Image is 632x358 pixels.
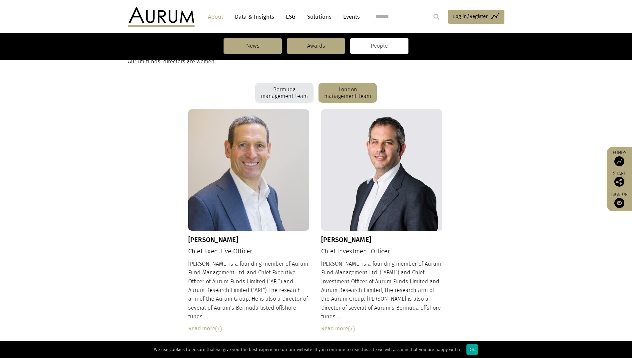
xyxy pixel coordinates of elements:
span: Log in/Register [453,12,488,20]
a: People [350,38,408,54]
h4: Chief Executive Officer [188,248,310,255]
h3: [PERSON_NAME] [321,236,442,244]
div: Ok [466,344,478,355]
img: Access Funds [614,156,624,166]
a: Funds [610,150,629,166]
a: Sign up [610,192,629,208]
div: London management team [318,83,377,103]
a: Data & Insights [232,11,278,23]
a: News [224,38,282,54]
img: Sign up to our newsletter [614,198,624,208]
input: Submit [430,10,443,23]
div: [PERSON_NAME] is a founding member of Aurum Fund Management Ltd. (“AFML”) and Chief Investment Of... [321,260,442,333]
a: Awards [287,38,345,54]
img: Aurum [128,7,195,27]
h4: Chief Investment Officer [321,248,442,255]
a: About [205,11,227,23]
h3: [PERSON_NAME] [188,236,310,244]
div: Read more [188,324,310,333]
div: [PERSON_NAME] is a founding member of Aurum Fund Management Ltd. and Chief Executive Officer of A... [188,260,310,333]
img: Read More [215,326,222,332]
a: Solutions [304,11,335,23]
div: Read more [321,324,442,333]
a: Events [340,11,360,23]
div: Bermuda management team [255,83,314,103]
a: ESG [283,11,299,23]
img: Share this post [614,177,624,187]
div: Share [610,171,629,187]
img: Read More [348,326,355,332]
a: Log in/Register [448,10,504,24]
